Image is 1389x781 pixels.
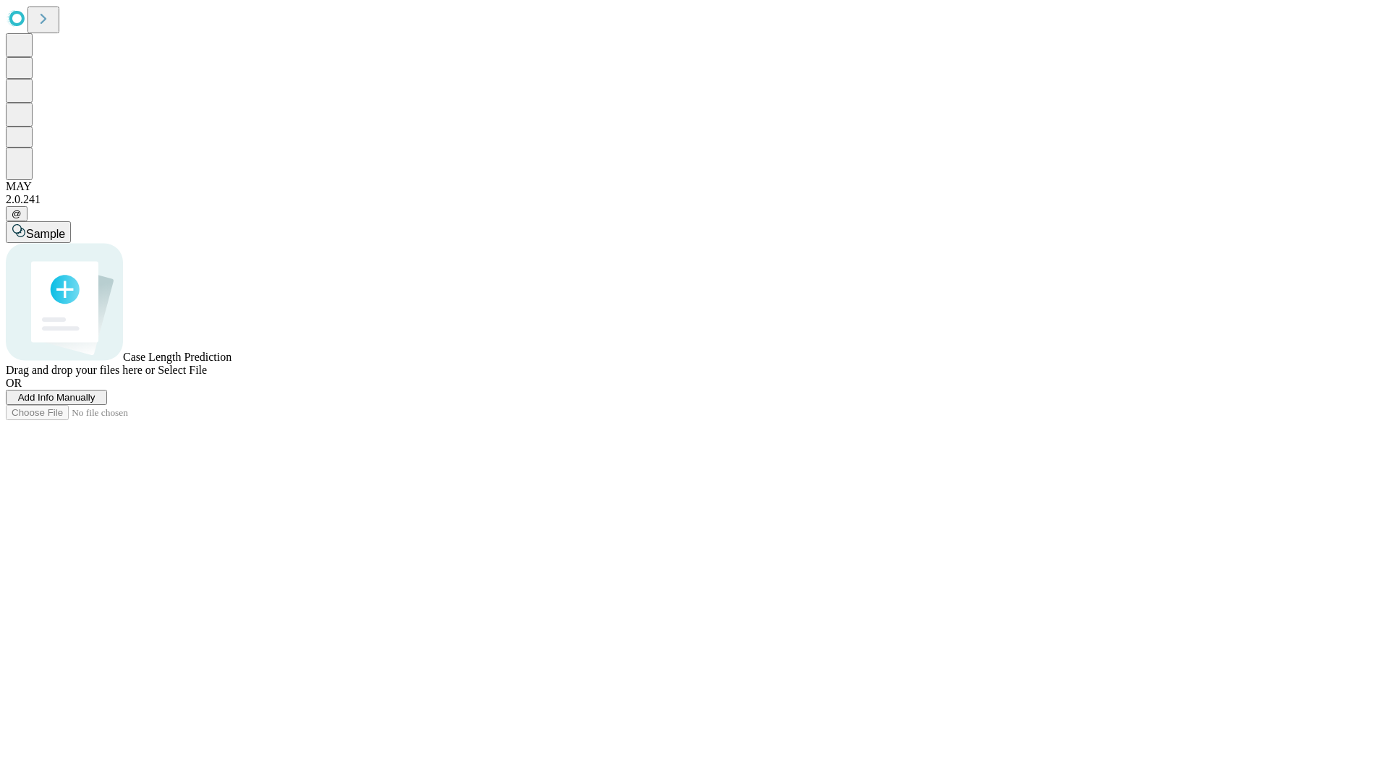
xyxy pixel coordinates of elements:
button: Sample [6,221,71,243]
span: Add Info Manually [18,392,95,403]
button: Add Info Manually [6,390,107,405]
span: OR [6,377,22,389]
div: 2.0.241 [6,193,1383,206]
button: @ [6,206,27,221]
span: Select File [158,364,207,376]
div: MAY [6,180,1383,193]
span: @ [12,208,22,219]
span: Case Length Prediction [123,351,231,363]
span: Drag and drop your files here or [6,364,155,376]
span: Sample [26,228,65,240]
